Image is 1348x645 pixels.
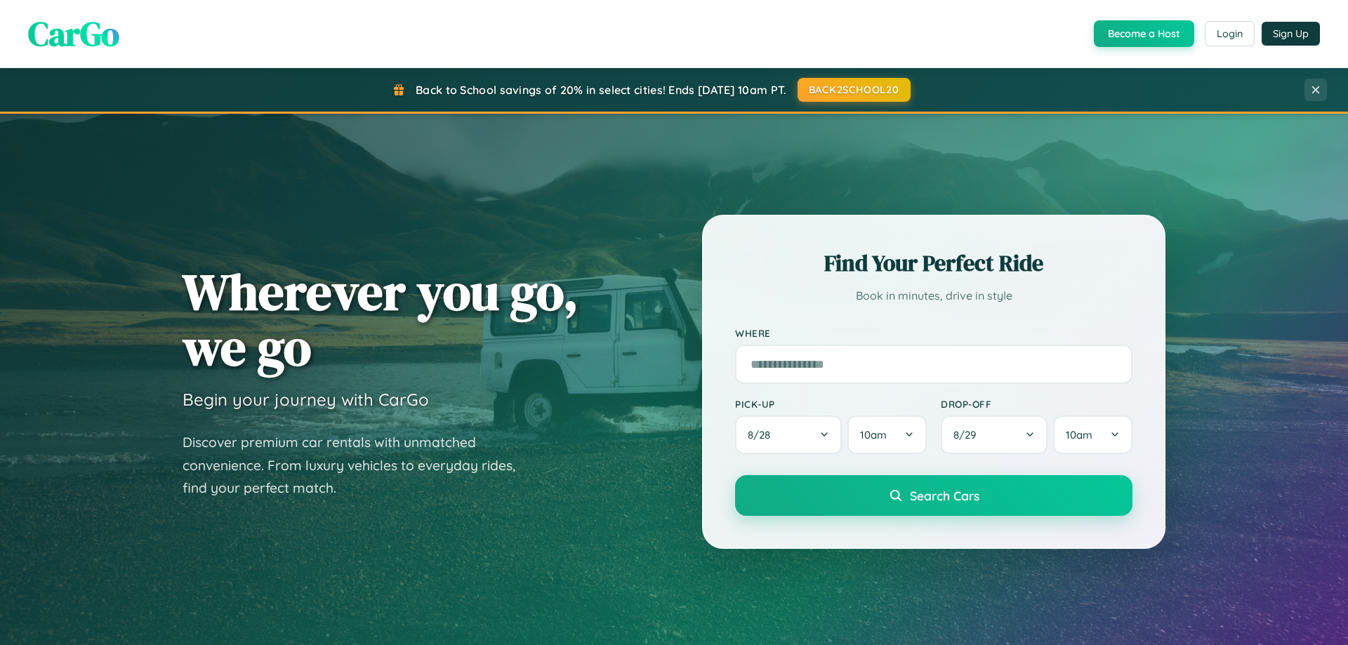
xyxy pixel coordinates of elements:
button: 8/28 [735,415,842,454]
span: 8 / 29 [953,428,983,441]
h1: Wherever you go, we go [183,264,579,375]
span: Back to School savings of 20% in select cities! Ends [DATE] 10am PT. [416,83,786,97]
p: Book in minutes, drive in style [735,286,1132,306]
span: 10am [1066,428,1092,441]
button: 10am [847,415,927,454]
span: CarGo [28,11,119,57]
label: Drop-off [941,398,1132,410]
h3: Begin your journey with CarGo [183,389,429,410]
button: Login [1205,21,1255,46]
button: Sign Up [1262,22,1320,46]
button: 8/29 [941,415,1048,454]
span: 8 / 28 [748,428,777,441]
span: Search Cars [910,488,979,503]
label: Where [735,327,1132,339]
span: 10am [860,428,887,441]
h2: Find Your Perfect Ride [735,248,1132,279]
button: Become a Host [1094,20,1194,47]
button: BACK2SCHOOL20 [798,78,911,102]
label: Pick-up [735,398,927,410]
p: Discover premium car rentals with unmatched convenience. From luxury vehicles to everyday rides, ... [183,431,534,500]
button: Search Cars [735,475,1132,516]
button: 10am [1053,415,1132,454]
